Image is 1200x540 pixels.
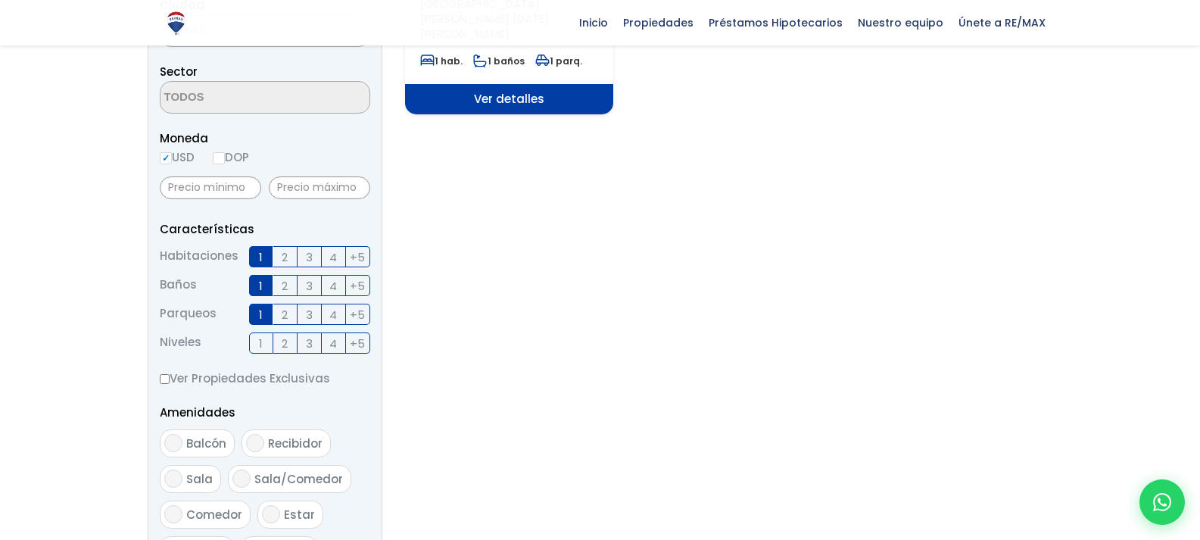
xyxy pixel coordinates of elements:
span: 4 [329,305,337,324]
span: 4 [329,276,337,295]
span: Recibidor [268,435,323,451]
input: Precio mínimo [160,176,261,199]
input: Sala/Comedor [232,470,251,488]
input: Ver Propiedades Exclusivas [160,374,170,384]
span: Baños [160,275,197,296]
span: Parqueos [160,304,217,325]
span: 4 [329,248,337,267]
input: Precio máximo [269,176,370,199]
p: Características [160,220,370,239]
span: 3 [306,305,313,324]
input: USD [160,152,172,164]
span: 2 [282,305,288,324]
span: Moneda [160,129,370,148]
img: Logo de REMAX [163,10,189,36]
span: Únete a RE/MAX [951,11,1053,34]
input: Comedor [164,505,182,523]
span: Estar [284,507,315,523]
span: Ver detalles [405,84,613,114]
span: 3 [306,276,313,295]
span: +5 [350,334,365,353]
span: Préstamos Hipotecarios [701,11,850,34]
input: Estar [262,505,280,523]
input: DOP [213,152,225,164]
span: +5 [350,305,365,324]
span: +5 [350,276,365,295]
label: DOP [213,148,249,167]
input: Sala [164,470,182,488]
span: Niveles [160,332,201,354]
span: 1 baños [473,55,525,67]
span: Propiedades [616,11,701,34]
span: 2 [282,248,288,267]
span: +5 [350,248,365,267]
span: 2 [282,334,288,353]
span: Sala/Comedor [254,471,343,487]
span: Sala [186,471,213,487]
label: USD [160,148,195,167]
span: 3 [306,248,313,267]
span: 3 [306,334,313,353]
span: Inicio [572,11,616,34]
span: 1 hab. [420,55,463,67]
input: Recibidor [246,434,264,452]
p: Amenidades [160,403,370,422]
span: 2 [282,276,288,295]
span: Sector [160,64,198,80]
span: Comedor [186,507,242,523]
label: Ver Propiedades Exclusivas [160,369,370,388]
span: Balcón [186,435,226,451]
span: 1 [259,305,263,324]
textarea: Search [161,82,307,114]
span: Nuestro equipo [850,11,951,34]
span: 1 [259,248,263,267]
span: Habitaciones [160,246,238,267]
input: Balcón [164,434,182,452]
span: 1 parq. [535,55,582,67]
span: 1 [259,334,263,353]
span: 1 [259,276,263,295]
span: 4 [329,334,337,353]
